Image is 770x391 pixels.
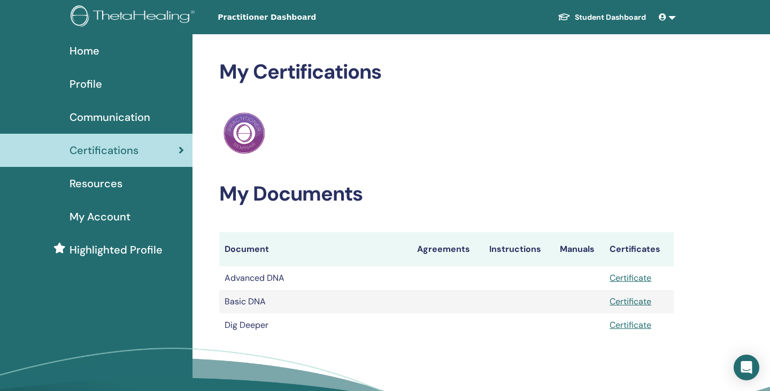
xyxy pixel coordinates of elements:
a: Student Dashboard [549,7,654,27]
h2: My Documents [219,182,674,206]
th: Agreements [412,232,484,266]
div: Open Intercom Messenger [734,355,759,380]
img: logo.png [71,5,198,29]
span: Highlighted Profile [70,242,163,258]
th: Certificates [604,232,674,266]
span: Certifications [70,142,138,158]
a: Certificate [610,296,651,307]
td: Basic DNA [219,290,412,313]
th: Document [219,232,412,266]
a: Certificate [610,272,651,283]
span: Practitioner Dashboard [218,12,378,23]
th: Instructions [484,232,555,266]
img: graduation-cap-white.svg [558,12,571,21]
td: Advanced DNA [219,266,412,290]
span: Communication [70,109,150,125]
td: Dig Deeper [219,313,412,337]
span: Resources [70,175,122,191]
th: Manuals [555,232,604,266]
img: Practitioner [224,112,265,154]
a: Certificate [610,319,651,331]
span: Home [70,43,99,59]
h2: My Certifications [219,60,674,85]
span: My Account [70,209,130,225]
span: Profile [70,76,102,92]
